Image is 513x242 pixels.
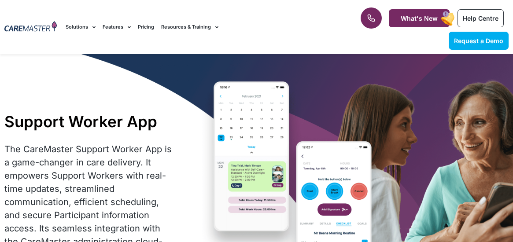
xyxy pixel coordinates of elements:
[458,9,504,27] a: Help Centre
[389,9,450,27] a: What's New
[4,112,175,131] h1: Support Worker App
[4,21,57,33] img: CareMaster Logo
[401,15,438,22] span: What's New
[449,32,509,50] a: Request a Demo
[66,12,327,42] nav: Menu
[103,12,131,42] a: Features
[66,12,96,42] a: Solutions
[454,37,503,44] span: Request a Demo
[138,12,154,42] a: Pricing
[463,15,498,22] span: Help Centre
[161,12,218,42] a: Resources & Training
